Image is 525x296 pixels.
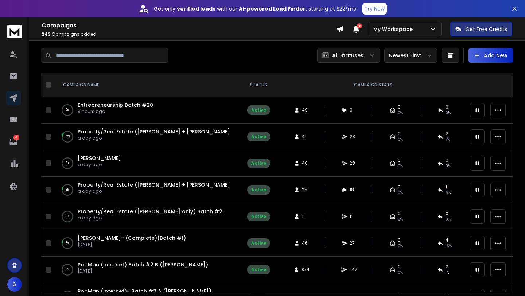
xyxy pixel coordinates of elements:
[446,211,448,217] span: 0
[280,73,466,97] th: CAMPAIGN STATS
[251,267,266,273] div: Active
[398,211,401,217] span: 0
[54,97,237,124] td: 0%Entrepreneurship Batch #209 hours ago
[239,5,307,12] strong: AI-powered Lead Finder,
[66,266,69,273] p: 0 %
[302,214,309,219] span: 11
[446,237,448,243] span: 4
[78,162,121,168] p: a day ago
[54,124,237,150] td: 12%Property/Real Estate ([PERSON_NAME] + [PERSON_NAME]) Batch #2a day ago
[66,160,69,167] p: 0 %
[446,131,448,137] span: 2
[7,277,22,292] button: S
[446,137,450,143] span: 7 %
[177,5,215,12] strong: verified leads
[446,110,451,116] span: 0%
[446,163,451,169] span: 0 %
[66,106,69,114] p: 0 %
[362,3,387,15] button: Try Now
[398,264,401,270] span: 0
[373,26,416,33] p: My Workspace
[302,240,309,246] span: 46
[398,184,401,190] span: 0
[350,214,357,219] span: 11
[78,288,211,295] a: PodMan (Internet)- Batch #2 A ([PERSON_NAME])
[302,160,309,166] span: 40
[154,5,357,12] p: Get only with our starting at $22/mo
[398,237,401,243] span: 0
[446,104,448,110] span: 0
[350,240,357,246] span: 27
[78,109,153,114] p: 9 hours ago
[6,135,21,149] a: 3
[398,104,401,110] span: 0
[251,240,266,246] div: Active
[398,131,401,137] span: 0
[65,133,70,140] p: 12 %
[54,150,237,177] td: 0%[PERSON_NAME]a day ago
[365,5,385,12] p: Try Now
[398,270,403,276] span: 0%
[42,31,337,37] p: Campaigns added
[251,214,266,219] div: Active
[78,101,153,109] a: Entrepreneurship Batch #20
[398,243,403,249] span: 0%
[251,134,266,140] div: Active
[78,208,222,215] a: Property/Real Estate ([PERSON_NAME] only) Batch #2
[302,107,309,113] span: 49
[78,234,186,242] a: [PERSON_NAME]- (Complete)(Batch #1)
[398,217,403,222] span: 0%
[54,257,237,283] td: 0%PodMan (Internet) Batch #2 B ([PERSON_NAME])[DATE]
[446,190,451,196] span: 6 %
[446,243,452,249] span: 15 %
[237,73,280,97] th: STATUS
[350,107,357,113] span: 0
[7,25,22,38] img: logo
[66,213,69,220] p: 0 %
[54,203,237,230] td: 0%Property/Real Estate ([PERSON_NAME] only) Batch #2a day ago
[450,22,512,36] button: Get Free Credits
[350,187,357,193] span: 18
[446,157,448,163] span: 0
[302,267,310,273] span: 374
[398,157,401,163] span: 0
[398,110,403,116] span: 0%
[251,160,266,166] div: Active
[446,264,448,270] span: 2
[349,267,357,273] span: 247
[78,135,229,141] p: a day ago
[78,215,222,221] p: a day ago
[357,23,362,28] span: 5
[332,52,363,59] p: All Statuses
[78,128,259,135] a: Property/Real Estate ([PERSON_NAME] + [PERSON_NAME]) Batch #2
[398,163,403,169] span: 0%
[350,160,357,166] span: 28
[54,230,237,257] td: 8%[PERSON_NAME]- (Complete)(Batch #1)[DATE]
[78,155,121,162] a: [PERSON_NAME]
[78,188,229,194] p: a day ago
[66,239,69,247] p: 8 %
[78,268,208,274] p: [DATE]
[13,135,19,140] p: 3
[54,177,237,203] td: 8%Property/Real Estate ([PERSON_NAME] + [PERSON_NAME]) Batch #2a day ago
[78,261,208,268] a: PodMan (Internet) Batch #2 B ([PERSON_NAME])
[466,26,507,33] p: Get Free Credits
[78,181,259,188] a: Property/Real Estate ([PERSON_NAME] + [PERSON_NAME]) Batch #2
[398,190,403,196] span: 0%
[350,134,357,140] span: 28
[42,31,51,37] span: 243
[302,134,309,140] span: 41
[251,187,266,193] div: Active
[54,73,237,97] th: CAMPAIGN NAME
[468,48,513,63] button: Add New
[42,21,337,30] h1: Campaigns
